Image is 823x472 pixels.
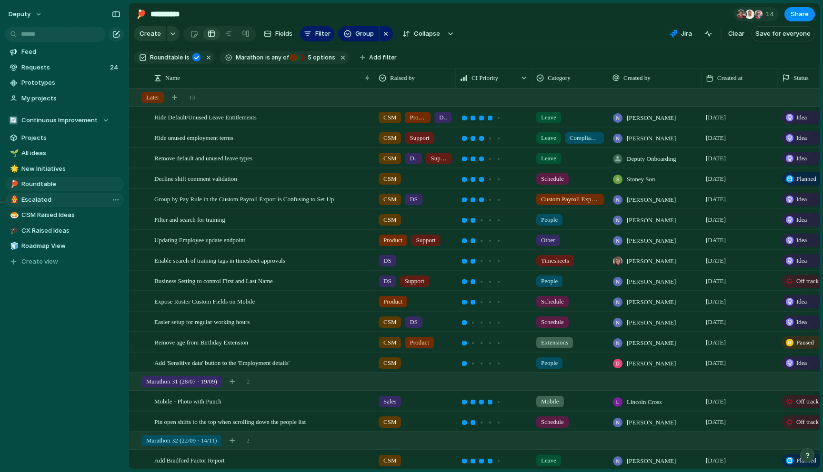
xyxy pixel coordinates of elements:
[414,29,440,39] span: Collapse
[150,53,183,62] span: Roundtable
[5,162,124,176] a: 🌟New Initiatives
[10,163,17,174] div: 🌟
[300,26,334,41] button: Filter
[21,116,98,125] span: Continuous Improvement
[627,175,655,184] span: Stoney Son
[541,174,564,184] span: Schedule
[410,195,418,204] span: DS
[315,29,331,39] span: Filter
[154,255,285,265] span: Enable search of training tags in timesheet approvals
[383,358,396,368] span: CSM
[541,154,556,163] span: Leave
[10,210,17,221] div: 🍮
[706,417,726,427] span: [DATE]
[21,210,120,220] span: CSM Raised Ideas
[541,297,564,306] span: Schedule
[265,53,270,62] span: is
[369,53,397,62] span: Add filter
[10,179,17,190] div: 🏓
[383,113,396,122] span: CSM
[383,397,396,406] span: Sales
[541,317,564,327] span: Schedule
[706,297,726,306] span: [DATE]
[355,29,374,39] span: Group
[21,94,120,103] span: My projects
[627,297,676,307] span: [PERSON_NAME]
[541,276,558,286] span: People
[5,224,124,238] div: 🎓CX Raised Ideas
[136,8,146,20] div: 🏓
[541,338,568,347] span: Extensions
[766,10,777,19] span: 14
[10,225,17,236] div: 🎓
[666,27,696,41] button: Jira
[383,338,396,347] span: CSM
[796,256,807,265] span: Idea
[9,179,18,189] button: 🏓
[416,236,435,245] span: Support
[681,29,692,39] span: Jira
[717,73,743,83] span: Created at
[627,456,676,466] span: [PERSON_NAME]
[627,216,676,225] span: [PERSON_NAME]
[21,241,120,251] span: Roadmap View
[154,214,225,225] span: Filter and search for training
[796,174,816,184] span: Planned
[21,226,120,236] span: CX Raised Ideas
[397,26,445,41] button: Collapse
[21,179,120,189] span: Roundtable
[383,297,402,306] span: Product
[5,60,124,75] a: Requests24
[146,93,159,102] span: Later
[784,7,815,21] button: Share
[260,26,296,41] button: Fields
[548,73,571,83] span: Category
[5,76,124,90] a: Prototypes
[21,133,120,143] span: Projects
[627,236,676,246] span: [PERSON_NAME]
[791,10,809,19] span: Share
[728,29,744,39] span: Clear
[5,45,124,59] a: Feed
[4,7,47,22] button: deputy
[383,317,396,327] span: CSM
[247,377,250,386] span: 2
[154,234,245,245] span: Updating Employee update endpoint
[5,193,124,207] a: 👨‍🚒Escalated
[133,7,149,22] button: 🏓
[154,193,334,204] span: Group by Pay Rule in the Custom Payroll Export is Confusing to Set Up
[706,397,726,406] span: [DATE]
[21,148,120,158] span: All ideas
[706,317,726,327] span: [DATE]
[796,317,807,327] span: Idea
[154,111,257,122] span: Hide Default/Unused Leave Entitlements
[383,174,396,184] span: CSM
[9,226,18,236] button: 🎓
[21,78,120,88] span: Prototypes
[21,257,58,266] span: Create view
[724,26,748,41] button: Clear
[246,436,250,445] span: 2
[627,195,676,205] span: [PERSON_NAME]
[796,397,819,406] span: Off track
[5,239,124,253] a: 🧊Roadmap View
[541,417,564,427] span: Schedule
[796,215,807,225] span: Idea
[21,164,120,174] span: New Initiatives
[10,241,17,252] div: 🧊
[570,133,599,143] span: Compliance
[154,295,255,306] span: Expose Roster Custom Fields on Mobile
[165,73,180,83] span: Name
[627,397,662,407] span: Lincoln Cross
[9,210,18,220] button: 🍮
[623,73,651,83] span: Created by
[472,73,498,83] span: CI Priority
[154,173,237,184] span: Decline shift comment validation
[706,195,726,204] span: [DATE]
[5,208,124,222] div: 🍮CSM Raised Ideas
[383,154,396,163] span: CSM
[751,26,815,41] button: Save for everyone
[140,29,161,39] span: Create
[431,154,447,163] span: Support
